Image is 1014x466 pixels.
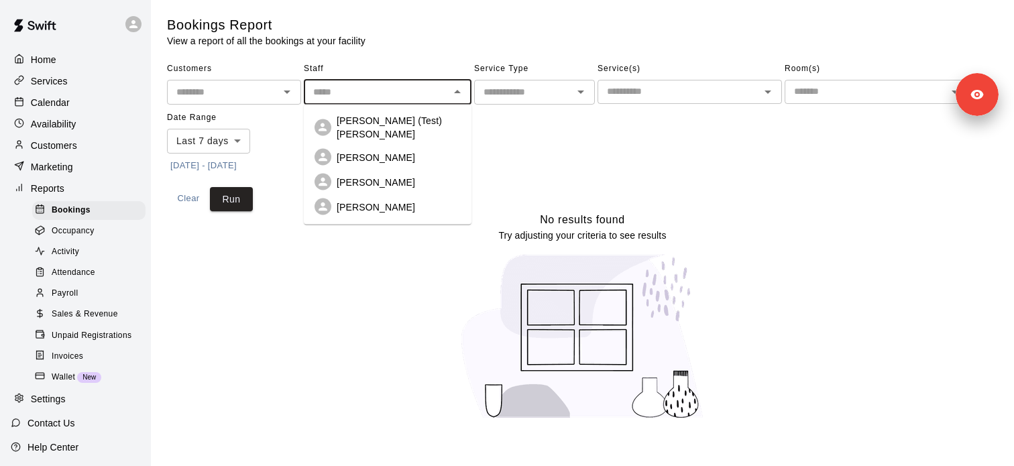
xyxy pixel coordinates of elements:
span: Unpaid Registrations [52,329,131,343]
h5: Bookings Report [167,16,365,34]
div: Last 7 days [167,129,250,154]
span: Wallet [52,371,75,384]
p: [PERSON_NAME] (Test) [PERSON_NAME] [337,114,461,141]
p: Try adjusting your criteria to see results [498,229,666,242]
button: Open [946,82,964,101]
a: Occupancy [32,221,151,241]
button: Clear [167,187,210,212]
a: Invoices [32,346,151,367]
button: Open [278,82,296,101]
a: Calendar [11,93,140,113]
h6: No results found [540,211,625,229]
p: Reports [31,182,64,195]
button: Open [758,82,777,101]
a: Sales & Revenue [32,304,151,325]
span: Payroll [52,287,78,300]
span: Invoices [52,350,83,363]
img: No results found [449,242,717,430]
a: Attendance [32,263,151,284]
p: [PERSON_NAME] [337,200,415,213]
div: Occupancy [32,222,146,241]
div: Attendance [32,264,146,282]
p: Marketing [31,160,73,174]
a: Customers [11,135,140,156]
span: Activity [52,245,79,259]
button: Run [210,187,253,212]
span: Staff [304,58,471,80]
p: Calendar [31,96,70,109]
div: Unpaid Registrations [32,327,146,345]
a: Unpaid Registrations [32,325,151,346]
p: Services [31,74,68,88]
span: Occupancy [52,225,95,238]
span: Room(s) [785,58,969,80]
p: Settings [31,392,66,406]
span: Customers [167,58,301,80]
span: Service(s) [598,58,782,80]
div: Bookings [32,201,146,220]
span: Bookings [52,204,91,217]
a: Availability [11,114,140,134]
div: Activity [32,243,146,261]
div: Sales & Revenue [32,305,146,324]
a: Bookings [32,200,151,221]
a: Marketing [11,157,140,177]
p: Customers [31,139,77,152]
a: Reports [11,178,140,198]
span: Sales & Revenue [52,308,118,321]
button: Open [571,82,590,101]
p: Availability [31,117,76,131]
span: Service Type [474,58,595,80]
a: Settings [11,390,140,410]
a: Activity [32,242,151,263]
a: Services [11,71,140,91]
a: WalletNew [32,367,151,388]
p: [PERSON_NAME] [337,175,415,188]
a: Payroll [32,284,151,304]
div: Payroll [32,284,146,303]
button: [DATE] - [DATE] [167,156,240,176]
a: Home [11,50,140,70]
span: Date Range [167,107,284,129]
span: Attendance [52,266,95,280]
p: Home [31,53,56,66]
p: Contact Us [27,416,75,430]
div: WalletNew [32,368,146,387]
p: Help Center [27,441,78,454]
p: [PERSON_NAME] [337,150,415,164]
button: Close [448,82,467,101]
p: View a report of all the bookings at your facility [167,34,365,48]
div: Invoices [32,347,146,366]
span: New [77,373,101,381]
